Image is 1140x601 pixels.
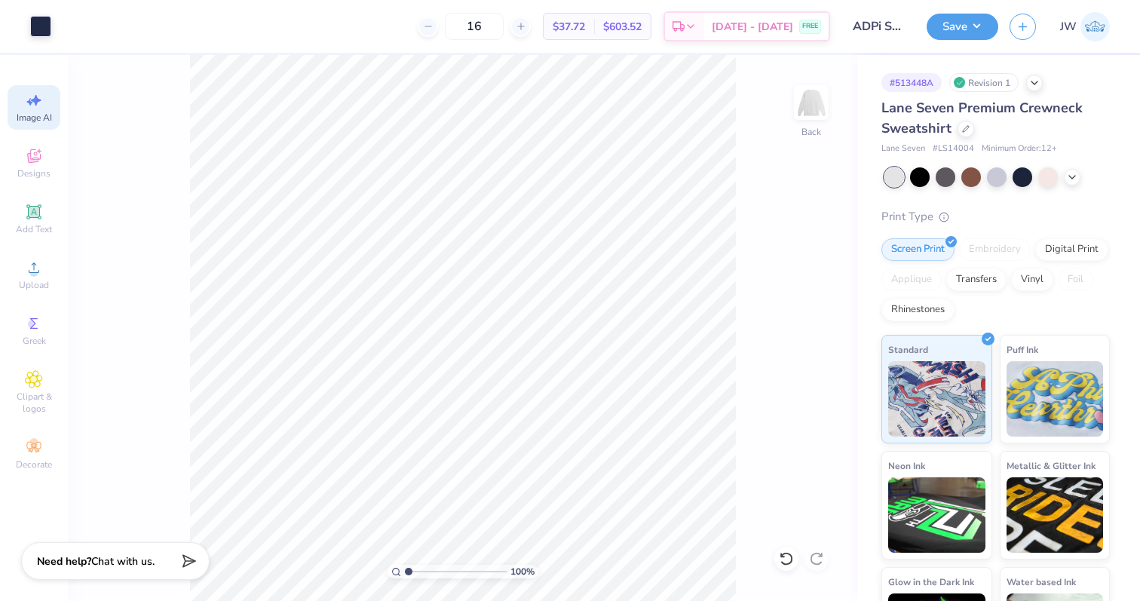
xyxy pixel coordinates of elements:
[881,238,955,261] div: Screen Print
[19,279,49,291] span: Upload
[23,335,46,347] span: Greek
[1007,574,1076,590] span: Water based Ink
[445,13,504,40] input: – –
[959,238,1031,261] div: Embroidery
[881,208,1110,225] div: Print Type
[712,19,793,35] span: [DATE] - [DATE]
[933,143,974,155] span: # LS14004
[16,223,52,235] span: Add Text
[927,14,998,40] button: Save
[1007,361,1104,437] img: Puff Ink
[1007,342,1038,357] span: Puff Ink
[17,167,51,179] span: Designs
[1007,458,1096,474] span: Metallic & Glitter Ink
[1007,477,1104,553] img: Metallic & Glitter Ink
[888,342,928,357] span: Standard
[881,73,942,92] div: # 513448A
[553,19,585,35] span: $37.72
[17,112,52,124] span: Image AI
[1060,18,1077,35] span: JW
[1011,268,1053,291] div: Vinyl
[603,19,642,35] span: $603.52
[946,268,1007,291] div: Transfers
[37,554,91,569] strong: Need help?
[888,574,974,590] span: Glow in the Dark Ink
[888,477,985,553] img: Neon Ink
[982,143,1057,155] span: Minimum Order: 12 +
[1080,12,1110,41] img: Jane White
[881,299,955,321] div: Rhinestones
[1058,268,1093,291] div: Foil
[796,87,826,118] img: Back
[801,125,821,139] div: Back
[1060,12,1110,41] a: JW
[881,143,925,155] span: Lane Seven
[8,391,60,415] span: Clipart & logos
[1035,238,1108,261] div: Digital Print
[510,565,535,578] span: 100 %
[888,458,925,474] span: Neon Ink
[16,458,52,471] span: Decorate
[949,73,1019,92] div: Revision 1
[841,11,915,41] input: Untitled Design
[802,21,818,32] span: FREE
[881,99,1083,137] span: Lane Seven Premium Crewneck Sweatshirt
[888,361,985,437] img: Standard
[881,268,942,291] div: Applique
[91,554,155,569] span: Chat with us.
